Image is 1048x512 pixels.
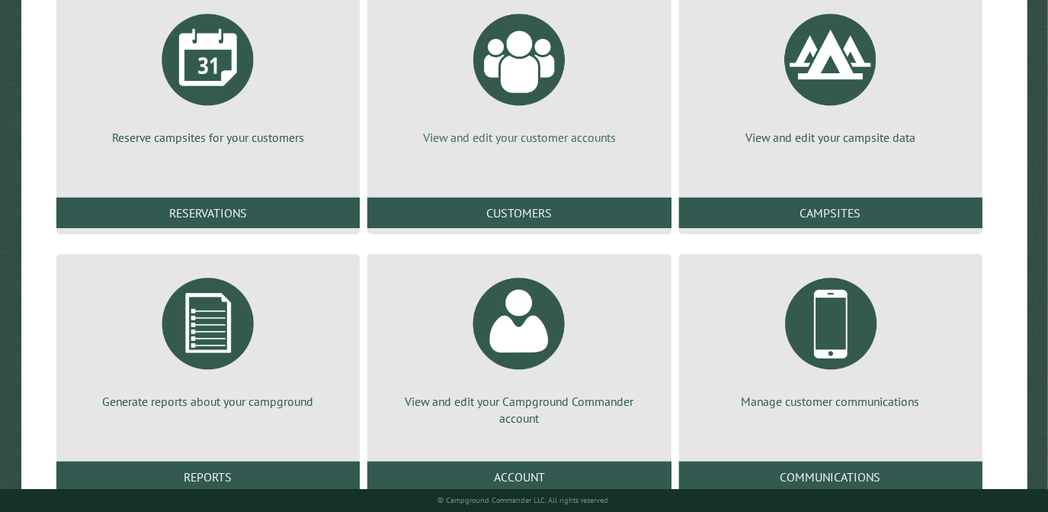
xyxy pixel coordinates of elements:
a: Reports [56,462,360,492]
p: Generate reports about your campground [75,393,341,410]
p: View and edit your campsite data [697,129,964,146]
a: Generate reports about your campground [75,266,341,410]
a: Customers [367,198,671,228]
a: Reservations [56,198,360,228]
small: © Campground Commander LLC. All rights reserved. [438,495,611,505]
a: Communications [679,462,982,492]
p: View and edit your customer accounts [386,129,652,146]
a: View and edit your customer accounts [386,2,652,146]
a: Reserve campsites for your customers [75,2,341,146]
a: Account [367,462,671,492]
p: Manage customer communications [697,393,964,410]
a: Manage customer communications [697,266,964,410]
a: View and edit your campsite data [697,2,964,146]
p: Reserve campsites for your customers [75,129,341,146]
p: View and edit your Campground Commander account [386,393,652,427]
a: View and edit your Campground Commander account [386,266,652,427]
a: Campsites [679,198,982,228]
